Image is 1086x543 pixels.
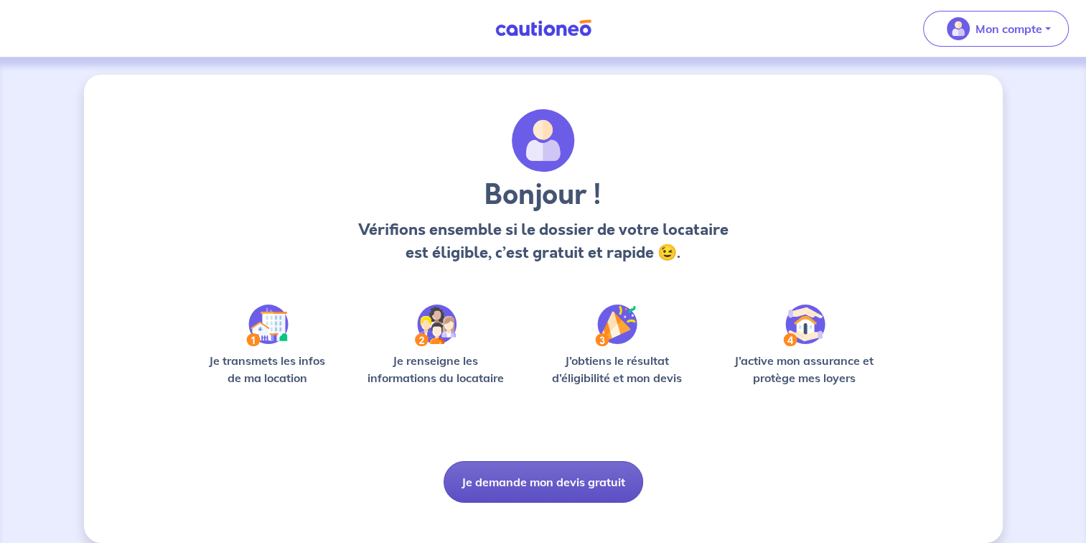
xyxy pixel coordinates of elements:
img: archivate [512,109,575,172]
p: Vérifions ensemble si le dossier de votre locataire est éligible, c’est gratuit et rapide 😉. [354,218,732,264]
img: /static/f3e743aab9439237c3e2196e4328bba9/Step-3.svg [595,305,637,346]
button: Je demande mon devis gratuit [444,461,643,503]
p: Je transmets les infos de ma location [199,352,336,386]
img: /static/bfff1cf634d835d9112899e6a3df1a5d/Step-4.svg [783,305,825,346]
img: Cautioneo [490,19,597,37]
p: J’active mon assurance et protège mes loyers [721,352,888,386]
img: /static/90a569abe86eec82015bcaae536bd8e6/Step-1.svg [246,305,289,346]
p: Je renseigne les informations du locataire [359,352,513,386]
p: J’obtiens le résultat d’éligibilité et mon devis [535,352,698,386]
img: /static/c0a346edaed446bb123850d2d04ad552/Step-2.svg [415,305,457,346]
button: illu_account_valid_menu.svgMon compte [923,11,1069,47]
h3: Bonjour ! [354,178,732,213]
img: illu_account_valid_menu.svg [947,17,970,40]
p: Mon compte [975,20,1042,37]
